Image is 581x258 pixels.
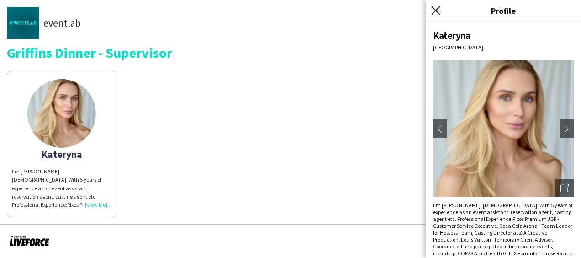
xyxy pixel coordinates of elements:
div: Kateryna [433,29,574,42]
img: thumb-67c98d805fc58.jpeg [27,79,96,148]
div: I'm [PERSON_NAME], [DEMOGRAPHIC_DATA]. With 5 years of experience as an event assistant, reservat... [12,167,111,209]
div: Open photos pop-in [555,179,574,197]
span: eventlab [43,19,81,27]
img: Crew avatar or photo [433,60,574,197]
h3: Profile [426,5,581,16]
div: Kateryna [12,150,111,158]
div: [GEOGRAPHIC_DATA] [433,44,574,51]
div: Griffins Dinner - Supervisor [7,46,574,59]
img: Powered by Liveforce [9,234,50,247]
img: thumb-3af4bd15-b69e-44d4-8ed5-ecaf3ed85dce.jpg [7,7,39,39]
